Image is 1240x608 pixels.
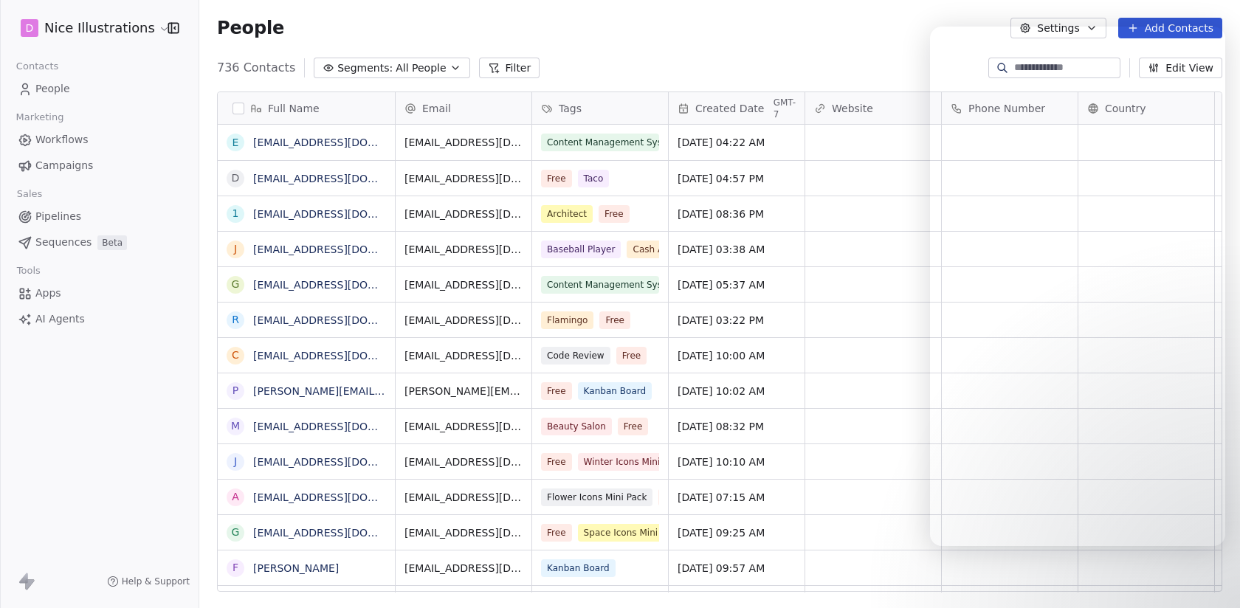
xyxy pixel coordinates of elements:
span: [PERSON_NAME][EMAIL_ADDRESS][PERSON_NAME][DOMAIN_NAME] [404,384,523,398]
iframe: Intercom live chat [1190,558,1225,593]
div: j [234,454,237,469]
a: Apps [12,281,187,305]
span: [DATE] 03:38 AM [678,242,796,257]
span: Free [658,488,689,506]
span: [DATE] 05:37 AM [678,277,796,292]
a: [EMAIL_ADDRESS][DOMAIN_NAME] [253,137,434,148]
span: [EMAIL_ADDRESS][DOMAIN_NAME] [404,135,523,150]
div: g [232,525,240,540]
span: Code Review [541,347,610,365]
a: Workflows [12,128,187,152]
span: 736 Contacts [217,59,295,77]
a: [PERSON_NAME] [253,562,339,574]
span: Sales [10,183,49,205]
div: d [232,170,240,186]
span: Tools [10,260,46,282]
div: m [231,418,240,434]
span: Free [616,347,647,365]
a: [EMAIL_ADDRESS][DOMAIN_NAME] [253,350,434,362]
span: Free [599,311,630,329]
span: [DATE] 08:36 PM [678,207,796,221]
span: GMT-7 [774,97,796,120]
div: Full Name [218,92,395,124]
span: [EMAIL_ADDRESS][DOMAIN_NAME] [404,242,523,257]
span: Help & Support [122,576,190,587]
span: D [26,21,34,35]
span: [EMAIL_ADDRESS][DOMAIN_NAME] [404,525,523,540]
div: F [232,560,238,576]
span: [EMAIL_ADDRESS][DOMAIN_NAME] [404,561,523,576]
span: [EMAIL_ADDRESS][DOMAIN_NAME] [404,348,523,363]
span: [EMAIL_ADDRESS][DOMAIN_NAME] [404,455,523,469]
a: [EMAIL_ADDRESS][DOMAIN_NAME] [253,491,434,503]
span: Free [541,170,572,187]
span: [DATE] 10:02 AM [678,384,796,398]
span: Kanban Board [578,382,652,400]
span: [EMAIL_ADDRESS][DOMAIN_NAME] [404,490,523,505]
span: Beta [97,235,127,250]
a: [PERSON_NAME][EMAIL_ADDRESS][PERSON_NAME][DOMAIN_NAME] [253,385,605,397]
span: [DATE] 08:32 PM [678,419,796,434]
div: a [232,489,239,505]
span: Beauty Salon [541,418,612,435]
span: Winter Icons Mini Pack [578,453,689,471]
span: [DATE] 10:10 AM [678,455,796,469]
a: SequencesBeta [12,230,187,255]
span: Contacts [10,55,65,77]
span: Free [599,205,630,223]
span: Tags [559,101,582,116]
a: [EMAIL_ADDRESS][DOMAIN_NAME] [253,279,434,291]
span: People [217,17,284,39]
div: c [232,348,239,363]
span: Flamingo [541,311,593,329]
span: Flower Icons Mini Pack [541,488,652,506]
a: [EMAIL_ADDRESS][DOMAIN_NAME] [253,314,434,326]
span: [DATE] 10:00 AM [678,348,796,363]
span: Taco [578,170,610,187]
span: Baseball Player [541,241,621,258]
div: j [234,241,237,257]
div: Tags [532,92,668,124]
div: Website [805,92,941,124]
span: [EMAIL_ADDRESS][DOMAIN_NAME] [404,277,523,292]
a: [EMAIL_ADDRESS][DOMAIN_NAME] [253,173,434,184]
span: Content Management System [541,276,659,294]
button: Filter [479,58,540,78]
a: AI Agents [12,307,187,331]
span: Cash App [627,241,681,258]
a: Pipelines [12,204,187,229]
span: Space Icons Mini Pack [578,524,687,542]
button: Settings [1010,18,1106,38]
div: e [232,135,239,151]
span: Nice Illustrations [44,18,155,38]
span: Website [832,101,873,116]
div: Created DateGMT-7 [669,92,805,124]
div: p [232,383,238,398]
a: [EMAIL_ADDRESS][DOMAIN_NAME] [253,527,434,539]
div: 1 [232,206,239,221]
span: Free [541,453,572,471]
a: [EMAIL_ADDRESS][DOMAIN_NAME] [253,243,434,255]
span: Marketing [10,106,70,128]
span: Campaigns [35,158,93,173]
span: Apps [35,286,61,301]
button: DNice Illustrations [18,15,157,41]
span: [DATE] 09:57 AM [678,561,796,576]
span: Segments: [337,61,393,76]
a: People [12,77,187,101]
a: [EMAIL_ADDRESS][DOMAIN_NAME] [253,421,434,432]
span: People [35,81,70,97]
span: Full Name [268,101,320,116]
div: grid [218,125,396,593]
a: [EMAIL_ADDRESS][DOMAIN_NAME] [253,208,434,220]
span: Email [422,101,451,116]
span: [EMAIL_ADDRESS][DOMAIN_NAME] [404,313,523,328]
span: [EMAIL_ADDRESS][DOMAIN_NAME] [404,207,523,221]
span: [DATE] 04:57 PM [678,171,796,186]
span: Pipelines [35,209,81,224]
span: [EMAIL_ADDRESS][DOMAIN_NAME] [404,419,523,434]
span: Sequences [35,235,92,250]
span: [DATE] 07:15 AM [678,490,796,505]
div: g [232,277,240,292]
span: Kanban Board [541,559,616,577]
